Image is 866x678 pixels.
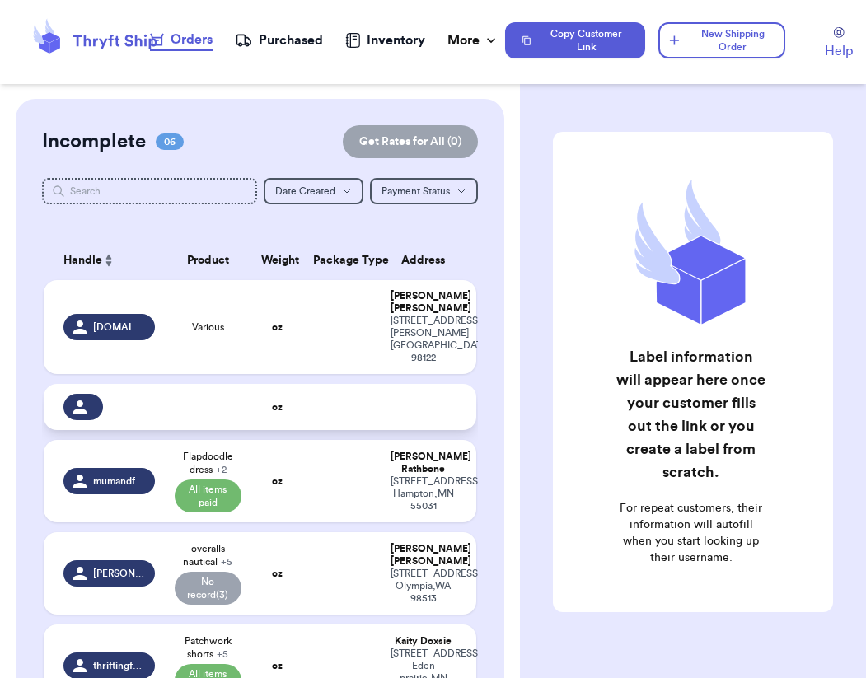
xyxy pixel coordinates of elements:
[272,568,283,578] strong: oz
[391,290,456,315] div: [PERSON_NAME] [PERSON_NAME]
[156,133,184,150] span: 06
[42,178,257,204] input: Search
[93,320,145,334] span: [DOMAIN_NAME]
[825,41,853,61] span: Help
[93,475,145,488] span: mumandfox
[381,241,475,280] th: Address
[616,500,766,566] p: For repeat customers, their information will autofill when you start looking up their username.
[272,661,283,671] strong: oz
[217,649,228,659] span: + 5
[345,30,425,50] a: Inventory
[264,178,363,204] button: Date Created
[150,30,213,49] div: Orders
[343,125,478,158] button: Get Rates for All (0)
[272,402,283,412] strong: oz
[221,557,232,567] span: + 5
[192,320,224,334] span: Various
[391,568,456,605] div: [STREET_ADDRESS] Olympia , WA 98513
[382,186,450,196] span: Payment Status
[616,345,766,484] h2: Label information will appear here once your customer fills out the link or you create a label fr...
[175,479,241,512] span: All items paid
[251,241,303,280] th: Weight
[391,635,456,648] div: Kaity Doxsie
[93,567,145,580] span: [PERSON_NAME]
[370,178,478,204] button: Payment Status
[447,30,499,50] div: More
[175,542,241,568] span: overalls nautical
[272,322,283,332] strong: oz
[391,315,456,364] div: [STREET_ADDRESS][PERSON_NAME] [GEOGRAPHIC_DATA] , WA 98122
[102,250,115,270] button: Sort ascending
[175,572,241,605] span: No record (3)
[150,30,213,51] a: Orders
[391,543,456,568] div: [PERSON_NAME] [PERSON_NAME]
[275,186,335,196] span: Date Created
[165,241,251,280] th: Product
[391,475,456,512] div: [STREET_ADDRESS] Hampton , MN 55031
[391,451,456,475] div: [PERSON_NAME] Rathbone
[272,476,283,486] strong: oz
[825,27,853,61] a: Help
[505,22,645,58] button: Copy Customer Link
[63,252,102,269] span: Handle
[175,634,241,661] span: Patchwork shorts
[303,241,381,280] th: Package Type
[235,30,323,50] a: Purchased
[216,465,227,475] span: + 2
[658,22,785,58] button: New Shipping Order
[175,450,241,476] span: Flapdoodle dress
[42,129,146,155] h2: Incomplete
[93,659,145,672] span: thriftingforpeanuts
